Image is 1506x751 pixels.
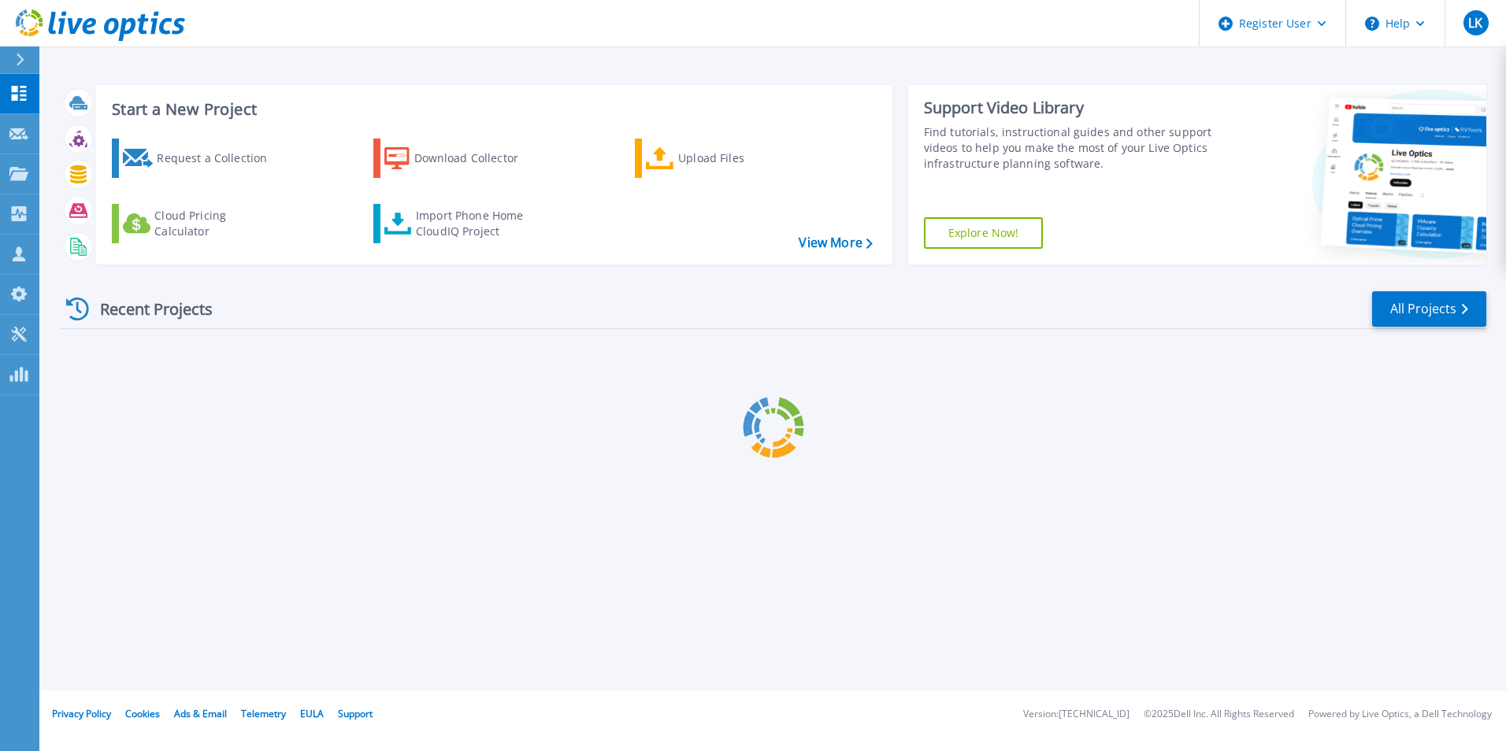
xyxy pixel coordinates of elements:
span: LK [1468,17,1482,29]
a: Download Collector [373,139,549,178]
a: Upload Files [635,139,810,178]
div: Download Collector [414,142,540,174]
li: Powered by Live Optics, a Dell Technology [1308,709,1492,720]
h3: Start a New Project [112,101,872,118]
div: Request a Collection [157,142,283,174]
a: Request a Collection [112,139,287,178]
div: Find tutorials, instructional guides and other support videos to help you make the most of your L... [924,124,1219,172]
div: Import Phone Home CloudIQ Project [416,208,539,239]
a: Telemetry [241,707,286,720]
li: © 2025 Dell Inc. All Rights Reserved [1144,709,1294,720]
a: Support [338,707,373,720]
div: Support Video Library [924,98,1219,118]
a: Ads & Email [174,707,227,720]
div: Upload Files [678,142,804,174]
div: Recent Projects [61,290,234,328]
li: Version: [TECHNICAL_ID] [1023,709,1129,720]
div: Cloud Pricing Calculator [154,208,280,239]
a: Explore Now! [924,217,1044,249]
a: Privacy Policy [52,707,111,720]
a: View More [799,235,872,250]
a: All Projects [1372,291,1486,327]
a: Cloud Pricing Calculator [112,204,287,243]
a: Cookies [125,707,160,720]
a: EULA [300,707,324,720]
